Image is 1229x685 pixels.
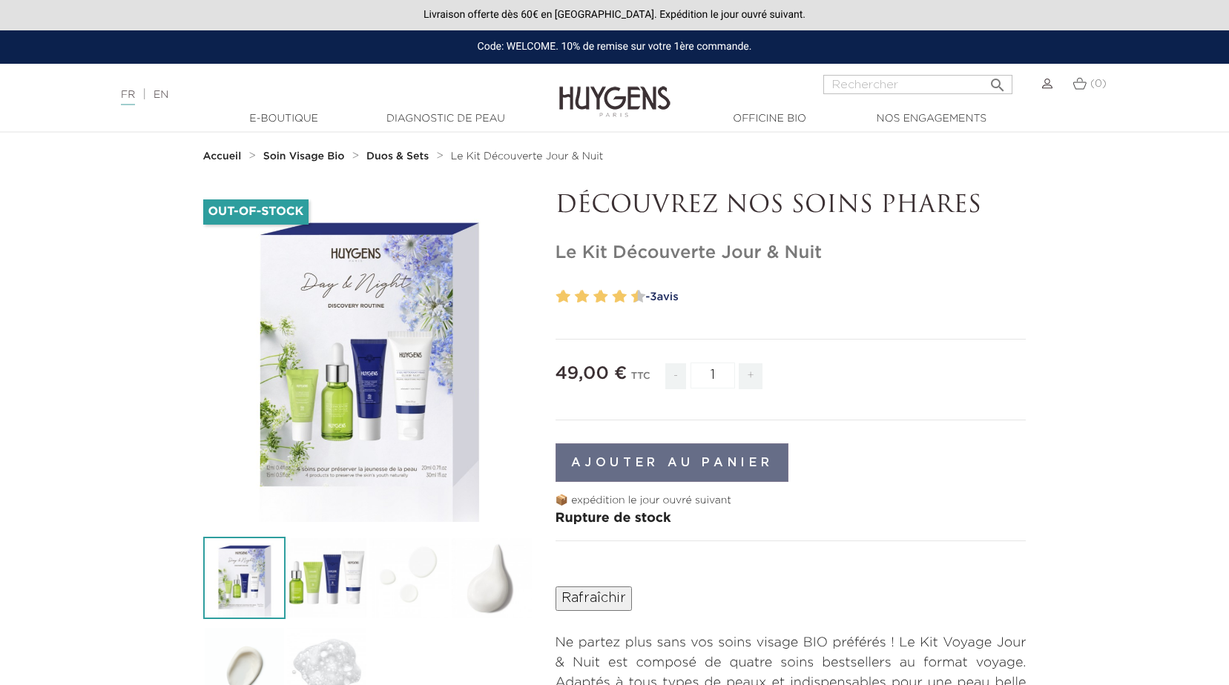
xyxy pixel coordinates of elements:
input: Rafraîchir [556,586,632,611]
a: FR [121,90,135,105]
h1: Le Kit Découverte Jour & Nuit [556,242,1027,264]
p: 📦 expédition le jour ouvré suivant [556,493,1027,509]
img: Huygens [559,62,670,119]
label: 10 [634,286,645,308]
label: 8 [616,286,627,308]
img: Le Kit Découverte Jour & Nuit [203,537,286,619]
li: Out-of-Stock [203,199,309,225]
label: 3 [572,286,577,308]
input: Quantité [691,363,735,388]
div: | [113,86,501,104]
label: 7 [609,286,614,308]
span: - [665,363,686,389]
label: 2 [559,286,570,308]
a: E-Boutique [210,111,358,127]
span: + [739,363,762,389]
a: Duos & Sets [366,150,432,162]
label: 1 [553,286,559,308]
span: 3 [650,291,656,302]
a: Accueil [203,150,245,162]
img: Le Kit Découverte Visage Jour & Nuit [286,537,368,619]
a: Le Kit Découverte Jour & Nuit [451,150,604,162]
strong: Accueil [203,151,242,162]
span: Rupture de stock [556,512,671,525]
label: 4 [578,286,589,308]
a: EN [154,90,168,100]
strong: Soin Visage Bio [263,151,345,162]
button: Ajouter au panier [556,443,789,482]
a: Diagnostic de peau [372,111,520,127]
label: 9 [628,286,633,308]
p: DÉCOUVREZ NOS SOINS PHARES [556,192,1027,220]
label: 5 [590,286,596,308]
a: Soin Visage Bio [263,150,349,162]
label: 6 [597,286,608,308]
span: 49,00 € [556,365,627,383]
input: Rechercher [823,75,1012,94]
a: Nos engagements [857,111,1006,127]
a: Officine Bio [696,111,844,127]
span: (0) [1090,79,1107,89]
button:  [984,70,1011,90]
div: TTC [631,360,650,400]
strong: Duos & Sets [366,151,429,162]
a: -3avis [641,286,1027,308]
i:  [989,72,1006,90]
